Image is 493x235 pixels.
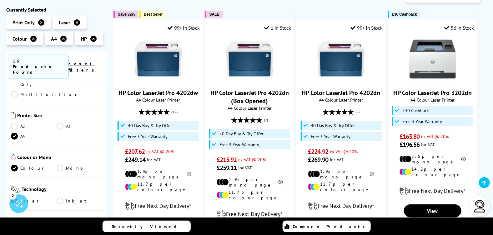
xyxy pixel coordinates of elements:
[391,97,474,103] span: A4 Colour Laser Printer
[81,35,87,42] span: HP
[311,123,355,128] span: 40 Day Buy & Try Offer
[9,192,16,199] div: 2
[330,157,344,162] span: inc VAT
[208,205,291,223] div: modal_delivery
[172,106,178,118] span: (12)
[112,224,183,229] span: Recently Viewed
[239,165,252,171] span: inc VAT
[208,105,291,111] span: A4 Colour Laser Printer
[17,112,103,119] span: Printer Size
[22,186,103,194] span: Technology
[421,142,435,147] span: inc VAT
[264,25,291,31] div: 1 In Stock
[11,122,57,129] a: A2
[125,156,145,164] span: £249.14
[445,25,474,31] div: 56 In Stock
[13,35,27,42] span: Colour
[404,204,461,217] a: View
[117,97,200,103] span: A4 Colour Laser Printer
[393,89,472,97] a: HP Color LaserJet Pro 3202dn
[400,141,420,149] span: £196.56
[388,11,420,18] button: £30 Cashback
[57,122,102,129] a: A3
[355,106,360,118] span: (2)
[13,19,35,25] span: Print Only
[57,197,102,204] a: Inkjet
[205,11,222,18] button: SALE
[57,164,102,171] a: Mono
[118,12,135,17] span: Save 32%
[402,108,429,113] span: £30 Cashback
[308,156,328,164] span: £269.90
[144,12,163,17] span: Best Seller
[135,77,182,84] a: HP Color LaserJet Pro 4202dw
[402,119,442,124] span: Free 3 Year Warranty
[51,35,57,42] span: A4
[125,147,145,156] span: £207.62
[135,36,182,82] img: HP Color LaserJet Pro 4202dw
[217,164,237,172] span: £259.11
[210,89,289,105] a: HP Color LaserJet Pro 4202dn (Box Opened)
[330,148,358,154] span: ex VAT @ 20%
[219,131,264,136] span: 40 Day Buy & Try Offer
[318,36,365,82] img: HP Color LaserJet Pro 4202dn
[300,97,383,103] span: A4 Colour Laser Printer
[219,142,259,147] span: Free 3 Year Warranty
[125,181,191,192] li: 11.7p per colour page
[168,25,200,31] div: 99+ In Stock
[311,134,351,139] span: Free 3 Year Warranty
[226,36,273,82] img: HP Color LaserJet Pro 4202dn (Box Opened)
[146,148,174,154] span: ex VAT @ 20%
[59,19,70,25] span: Laser
[125,168,191,180] li: 1.9p per mono page
[139,11,166,18] button: Best Seller
[474,200,486,212] img: user-headset-light.svg
[392,12,417,17] span: £30 Cashback
[6,6,107,12] div: Currently Selected
[128,134,168,139] span: Free 3 Year Warranty
[217,177,283,188] li: 1.9p per mono page
[264,114,268,126] span: (2)
[239,157,266,162] span: ex VAT @ 20%
[308,168,374,180] li: 1.9p per mono page
[11,154,16,160] img: Colour or Mono
[147,157,161,162] span: inc VAT
[400,132,420,141] span: £163.80
[308,147,328,156] span: £224.92
[68,61,98,72] a: reset filters
[400,153,466,165] li: 2.6p per mono page
[103,221,191,232] a: Recently Viewed
[11,197,57,204] a: Laser
[318,77,365,84] a: HP Color LaserJet Pro 4202dn
[409,36,456,82] img: HP Color LaserJet Pro 3202dn
[11,91,79,97] a: Multifunction
[293,224,369,229] span: Compare Products
[217,156,237,164] span: £215.92
[391,182,474,200] div: modal_delivery
[217,189,283,201] li: 11.7p per colour page
[11,164,57,171] a: Colour
[409,77,456,84] a: HP Color LaserJet Pro 3202dn
[308,181,374,192] li: 11.7p per colour page
[117,197,200,215] div: modal_delivery
[17,154,103,161] span: Colour or Mono
[226,77,273,84] a: HP Color LaserJet Pro 4202dn (Box Opened)
[113,11,138,18] button: Save 32%
[421,133,449,139] span: ex VAT @ 20%
[128,123,172,128] span: 40 Day Buy & Try Offer
[400,166,466,177] li: 14.2p per colour page
[283,221,371,232] a: Compare Products
[302,89,380,97] a: HP Color LaserJet Pro 4202dn
[209,12,219,17] span: SALE
[11,112,16,118] img: Printer Size
[300,197,383,215] div: modal_delivery
[118,89,198,97] a: HP Color LaserJet Pro 4202dw
[11,186,20,193] img: Technology
[8,54,68,78] span: 16 Products Found
[11,132,57,139] a: A4
[351,25,383,31] div: 99+ In Stock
